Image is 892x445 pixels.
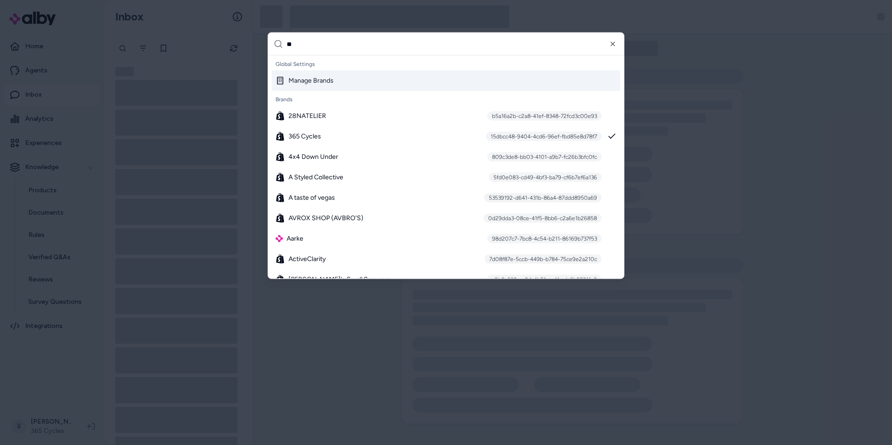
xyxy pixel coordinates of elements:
span: Aarke [287,234,303,243]
div: b5a16a2b-c2a8-41ef-8348-72fcd3c00e93 [487,111,602,121]
span: [PERSON_NAME]'s Swell Segways [289,275,390,284]
span: ActiveClarity [289,255,326,264]
div: a0b8a630-ca94-4b51-ac4f-adc6b2521fe2 [487,275,602,284]
img: alby Logo [275,235,283,242]
span: A taste of vegas [289,193,335,203]
div: 0d29dda3-08ce-41f5-8bb6-c2a6e1b26858 [484,214,602,223]
span: 365 Cycles [289,132,321,141]
div: 7d08f87e-5ccb-449b-b784-75ce9e2a210c [485,255,602,264]
div: 98d207c7-7bc8-4c54-b211-86169b737f53 [487,234,602,243]
div: 15dbcc48-9404-4cd6-96ef-fbd85e8d78f7 [486,132,602,141]
div: Global Settings [272,58,620,71]
div: Manage Brands [275,76,334,85]
span: AVROX SHOP (AVBRO'S) [289,214,363,223]
span: A Styled Collective [289,173,343,182]
div: 53539192-d641-431b-86a4-87ddd8950a69 [484,193,602,203]
span: 4x4 Down Under [289,152,338,162]
div: 809c3de8-bb03-4101-a9b7-fc26b3bfc0fc [487,152,602,162]
span: 28NATELIER [289,111,326,121]
div: 5fd0e083-cd49-4bf3-ba79-cf6b7ef6a136 [489,173,602,182]
div: Brands [272,93,620,106]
